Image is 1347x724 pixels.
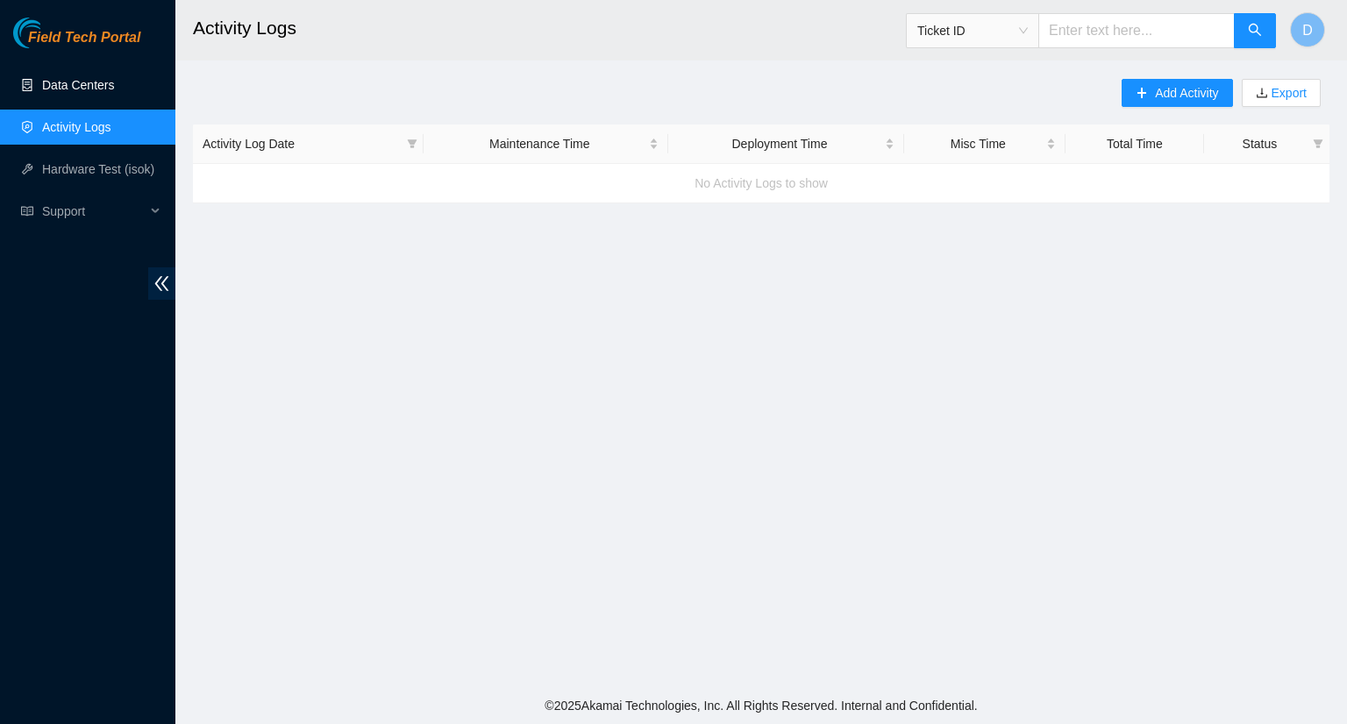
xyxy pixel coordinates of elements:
span: Support [42,194,146,229]
button: search [1234,13,1276,48]
span: filter [1309,131,1327,157]
span: search [1248,23,1262,39]
span: double-left [148,267,175,300]
span: D [1302,19,1313,41]
button: plusAdd Activity [1122,79,1232,107]
button: D [1290,12,1325,47]
a: Export [1268,86,1307,100]
footer: © 2025 Akamai Technologies, Inc. All Rights Reserved. Internal and Confidential. [175,687,1347,724]
span: read [21,205,33,217]
span: Field Tech Portal [28,30,140,46]
span: filter [403,131,421,157]
a: Akamai TechnologiesField Tech Portal [13,32,140,54]
span: plus [1136,87,1148,101]
span: Ticket ID [917,18,1028,44]
button: downloadExport [1242,79,1321,107]
th: Total Time [1065,124,1204,164]
a: Data Centers [42,78,114,92]
img: Akamai Technologies [13,18,89,48]
span: Status [1214,134,1306,153]
a: Activity Logs [42,120,111,134]
span: download [1256,87,1268,101]
span: Add Activity [1155,83,1218,103]
span: filter [1313,138,1323,149]
a: Hardware Test (isok) [42,162,154,176]
span: Activity Log Date [203,134,400,153]
span: filter [407,138,417,149]
div: No Activity Logs to show [193,160,1329,207]
input: Enter text here... [1038,13,1235,48]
